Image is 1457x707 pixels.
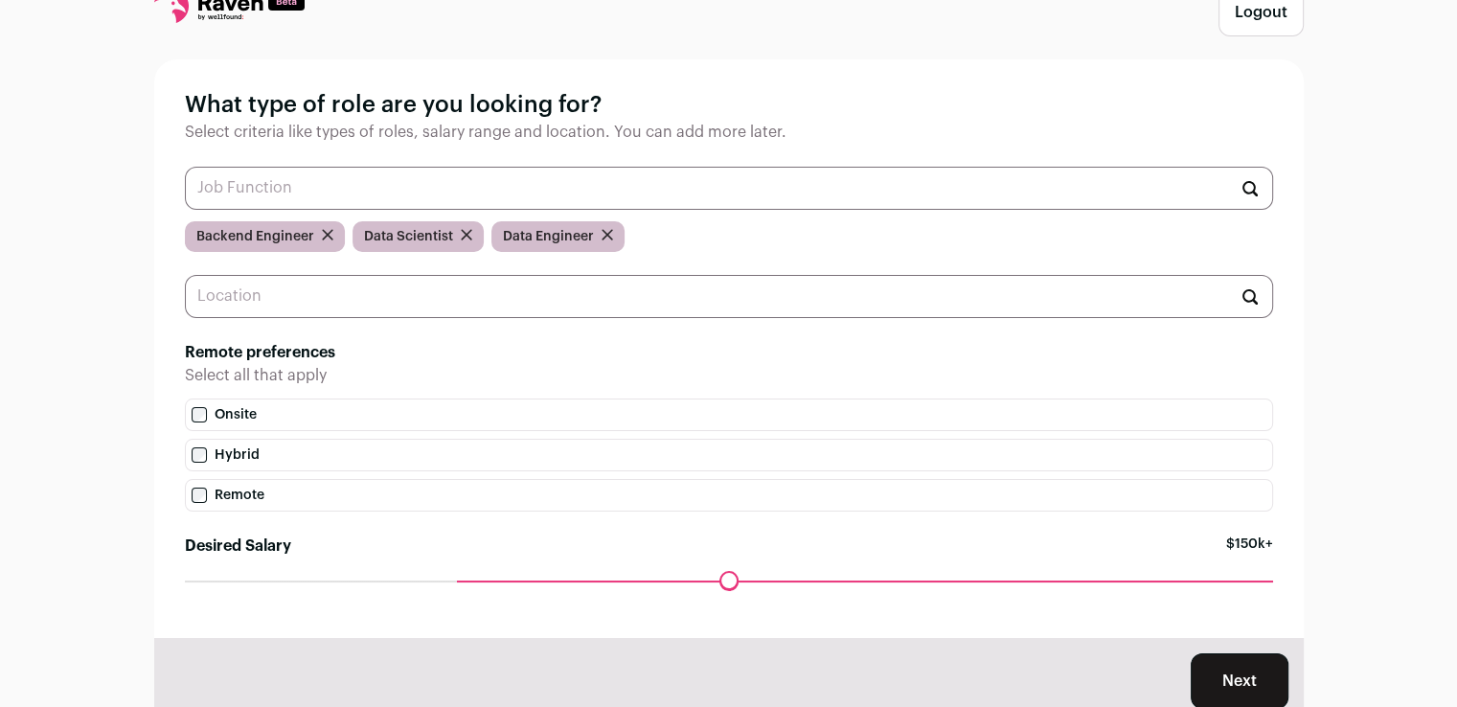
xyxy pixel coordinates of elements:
[185,341,1273,364] h2: Remote preferences
[185,121,1273,144] p: Select criteria like types of roles, salary range and location. You can add more later.
[185,90,1273,121] h1: What type of role are you looking for?
[185,167,1273,210] input: Job Function
[185,479,1273,512] label: Remote
[192,447,207,463] input: Hybrid
[185,439,1273,471] label: Hybrid
[185,399,1273,431] label: Onsite
[185,275,1273,318] input: Location
[185,535,291,558] label: Desired Salary
[364,227,453,246] span: Data Scientist
[503,227,594,246] span: Data Engineer
[185,364,1273,387] p: Select all that apply
[192,488,207,503] input: Remote
[192,407,207,422] input: Onsite
[1226,535,1273,581] span: $150k+
[196,227,314,246] span: Backend Engineer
